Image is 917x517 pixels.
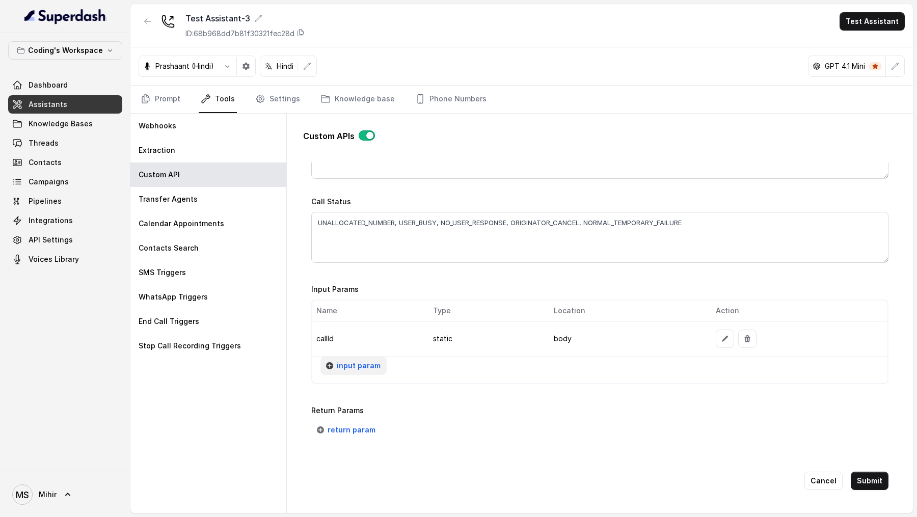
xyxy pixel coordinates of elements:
[337,360,381,372] span: input param
[139,267,186,278] p: SMS Triggers
[199,86,237,113] a: Tools
[8,192,122,210] a: Pipelines
[29,215,73,226] span: Integrations
[155,61,214,71] p: Prashaant (Hindi)
[139,292,208,302] p: WhatsApp Triggers
[8,115,122,133] a: Knowledge Bases
[813,62,821,70] svg: openai logo
[546,321,708,357] td: body
[311,212,888,263] textarea: UNALLOCATED_NUMBER, USER_BUSY, NO_USER_RESPONSE, ORIGINATOR_CANCEL, NORMAL_TEMPORARY_FAILURE
[311,283,888,295] p: Input Params
[8,480,122,509] a: Mihir
[8,76,122,94] a: Dashboard
[29,157,62,168] span: Contacts
[8,153,122,172] a: Contacts
[328,424,375,436] span: return param
[8,41,122,60] button: Coding's Workspace
[139,86,182,113] a: Prompt
[413,86,489,113] a: Phone Numbers
[28,44,103,57] p: Coding's Workspace
[825,61,865,71] p: GPT 4.1 Mini
[708,301,887,321] th: Action
[29,235,73,245] span: API Settings
[16,489,29,500] text: MS
[139,243,199,253] p: Contacts Search
[851,472,888,490] button: Submit
[139,86,905,113] nav: Tabs
[39,489,57,500] span: Mihir
[840,12,905,31] button: Test Assistant
[312,321,424,357] td: callId
[139,341,241,351] p: Stop Call Recording Triggers
[8,173,122,191] a: Campaigns
[29,196,62,206] span: Pipelines
[8,95,122,114] a: Assistants
[8,211,122,230] a: Integrations
[277,61,293,71] p: Hindi
[312,301,424,321] th: Name
[139,316,199,326] p: End Call Triggers
[139,121,176,131] p: Webhooks
[29,138,59,148] span: Threads
[253,86,302,113] a: Settings
[311,404,888,417] p: Return Params
[425,301,546,321] th: Type
[804,472,843,490] button: Cancel
[24,8,106,24] img: light.svg
[29,119,93,129] span: Knowledge Bases
[185,29,294,39] p: ID: 68b968dd7b81f30321fec28d
[139,145,175,155] p: Extraction
[29,254,79,264] span: Voices Library
[8,250,122,268] a: Voices Library
[185,12,305,24] div: Test Assistant-3
[320,357,387,375] button: input param
[29,99,67,110] span: Assistants
[425,321,546,357] td: static
[546,301,708,321] th: Location
[311,421,382,439] button: return param
[8,231,122,249] a: API Settings
[311,197,351,206] label: Call Status
[318,86,397,113] a: Knowledge base
[139,219,224,229] p: Calendar Appointments
[139,170,180,180] p: Custom API
[139,194,198,204] p: Transfer Agents
[29,177,69,187] span: Campaigns
[303,130,355,142] p: Custom APIs
[8,134,122,152] a: Threads
[29,80,68,90] span: Dashboard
